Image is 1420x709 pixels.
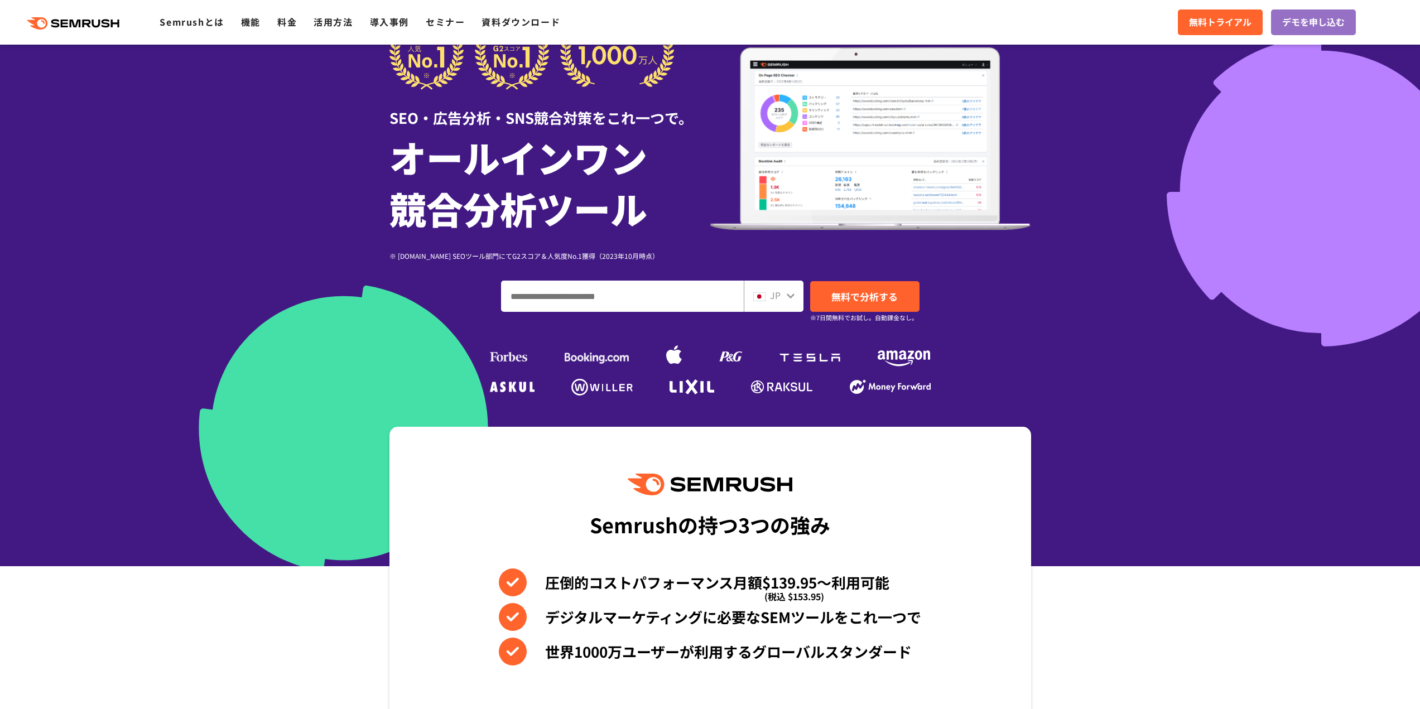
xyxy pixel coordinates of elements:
[389,90,710,128] div: SEO・広告分析・SNS競合対策をこれ一つで。
[499,603,921,631] li: デジタルマーケティングに必要なSEMツールをこれ一つで
[314,15,353,28] a: 活用方法
[482,15,560,28] a: 資料ダウンロード
[241,15,261,28] a: 機能
[770,288,781,302] span: JP
[499,638,921,665] li: 世界1000万ユーザーが利用するグローバルスタンダード
[810,312,918,323] small: ※7日間無料でお試し。自動課金なし。
[831,290,898,303] span: 無料で分析する
[426,15,465,28] a: セミナー
[370,15,409,28] a: 導入事例
[502,281,743,311] input: ドメイン、キーワードまたはURLを入力してください
[764,582,824,610] span: (税込 $153.95)
[389,250,710,261] div: ※ [DOMAIN_NAME] SEOツール部門にてG2スコア＆人気度No.1獲得（2023年10月時点）
[277,15,297,28] a: 料金
[1189,15,1251,30] span: 無料トライアル
[810,281,920,312] a: 無料で分析する
[1282,15,1345,30] span: デモを申し込む
[590,504,830,545] div: Semrushの持つ3つの強み
[1178,9,1263,35] a: 無料トライアル
[499,568,921,596] li: 圧倒的コストパフォーマンス月額$139.95〜利用可能
[1271,9,1356,35] a: デモを申し込む
[389,131,710,234] h1: オールインワン 競合分析ツール
[628,474,792,495] img: Semrush
[160,15,224,28] a: Semrushとは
